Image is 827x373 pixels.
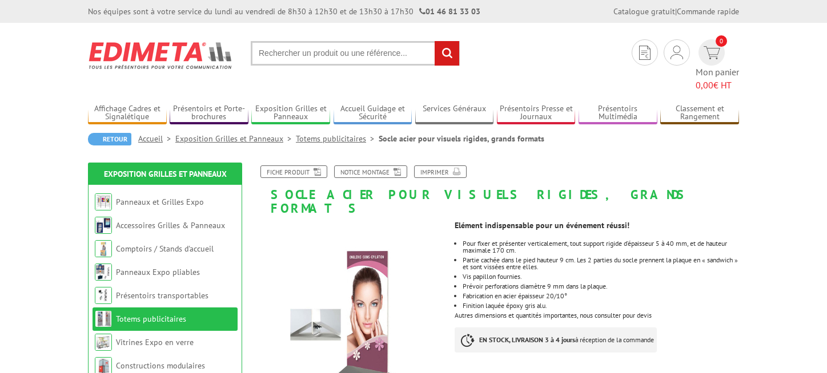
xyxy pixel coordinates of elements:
[696,79,739,92] span: € HT
[415,104,494,123] a: Services Généraux
[660,104,739,123] a: Classement et Rangement
[116,244,214,254] a: Comptoirs / Stands d'accueil
[116,337,194,347] a: Vitrines Expo en verre
[463,302,739,309] li: Finition laquée époxy gris alu.
[463,293,739,299] li: Fabrication en acier épaisseur 20/10°
[251,41,460,66] input: Rechercher un produit ou une référence...
[704,46,720,59] img: devis rapide
[696,79,713,91] span: 0,00
[677,6,739,17] a: Commande rapide
[245,165,748,215] h1: Socle acier pour visuels rigides, grands formats
[296,133,379,144] a: Totems publicitaires
[138,133,175,144] a: Accueil
[716,35,727,47] span: 0
[95,334,112,351] img: Vitrines Expo en verre
[88,34,234,76] img: Edimeta
[455,220,629,230] strong: Elément indispensable pour un événement réussi!
[116,267,200,277] a: Panneaux Expo pliables
[88,104,167,123] a: Affichage Cadres et Signalétique
[116,220,225,230] a: Accessoires Grilles & Panneaux
[116,314,186,324] a: Totems publicitaires
[170,104,248,123] a: Présentoirs et Porte-brochures
[88,133,131,145] a: Retour
[95,287,112,304] img: Présentoirs transportables
[463,283,739,290] li: Prévoir perforations diamètre 9 mm dans la plaque.
[455,327,657,352] p: à réception de la commande
[95,193,112,210] img: Panneaux et Grilles Expo
[116,290,208,301] a: Présentoirs transportables
[419,6,480,17] strong: 01 46 81 33 03
[334,165,407,178] a: Notice Montage
[104,169,227,179] a: Exposition Grilles et Panneaux
[639,46,651,60] img: devis rapide
[260,165,327,178] a: Fiche produit
[497,104,576,123] a: Présentoirs Presse et Journaux
[463,240,739,254] li: Pour fixer et présenter verticalement, tout support rigide d’épaisseur 5 à 40 mm, et de hauteur m...
[613,6,675,17] a: Catalogue gratuit
[251,104,330,123] a: Exposition Grilles et Panneaux
[435,41,459,66] input: rechercher
[116,360,205,371] a: Constructions modulaires
[479,335,575,344] strong: EN STOCK, LIVRAISON 3 à 4 jours
[455,215,748,364] div: Autres dimensions et quantités importantes, nous consulter pour devis
[579,104,657,123] a: Présentoirs Multimédia
[696,39,739,92] a: devis rapide 0 Mon panier 0,00€ HT
[88,6,480,17] div: Nos équipes sont à votre service du lundi au vendredi de 8h30 à 12h30 et de 13h30 à 17h30
[613,6,739,17] div: |
[95,240,112,257] img: Comptoirs / Stands d'accueil
[175,133,296,144] a: Exposition Grilles et Panneaux
[379,133,544,144] li: Socle acier pour visuels rigides, grands formats
[116,197,204,207] a: Panneaux et Grilles Expo
[95,217,112,234] img: Accessoires Grilles & Panneaux
[414,165,467,178] a: Imprimer
[463,257,739,270] li: Partie cachée dans le pied hauteur 9 cm. Les 2 parties du socle prennent la plaque en « sandwich ...
[95,263,112,281] img: Panneaux Expo pliables
[463,273,739,280] li: Vis papillon fournies.
[334,104,412,123] a: Accueil Guidage et Sécurité
[671,46,683,59] img: devis rapide
[95,310,112,327] img: Totems publicitaires
[696,66,739,92] span: Mon panier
